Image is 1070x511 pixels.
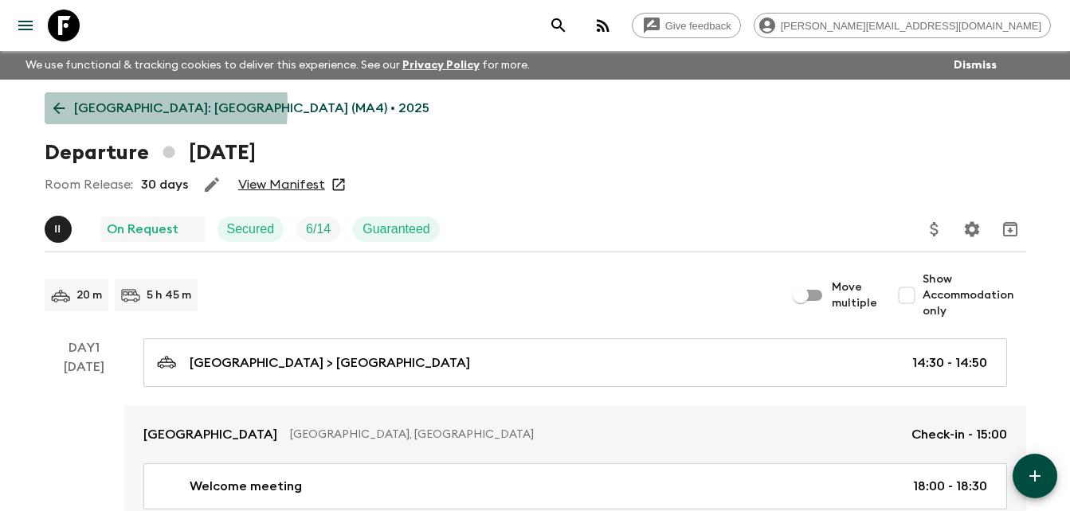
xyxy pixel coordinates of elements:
[45,175,133,194] p: Room Release:
[296,216,340,242] div: Trip Fill
[290,427,899,443] p: [GEOGRAPHIC_DATA], [GEOGRAPHIC_DATA]
[912,353,987,373] p: 14:30 - 14:50
[45,338,124,357] p: Day 1
[55,223,61,236] p: I I
[754,13,1051,38] div: [PERSON_NAME][EMAIL_ADDRESS][DOMAIN_NAME]
[956,213,988,245] button: Settings
[76,287,102,303] p: 20 m
[923,271,1026,319] span: Show Accommodation only
[190,353,470,373] p: [GEOGRAPHIC_DATA] > [GEOGRAPHIC_DATA]
[227,220,275,239] p: Secured
[10,10,41,41] button: menu
[45,92,438,124] a: [GEOGRAPHIC_DATA]: [GEOGRAPHIC_DATA] (MA4) • 2025
[45,220,75,233] span: Ismail Ingrioui
[238,177,325,193] a: View Manifest
[143,463,1007,509] a: Welcome meeting18:00 - 18:30
[994,213,1026,245] button: Archive (Completed, Cancelled or Unsynced Departures only)
[45,137,256,169] h1: Departure [DATE]
[141,175,188,194] p: 30 days
[218,216,284,242] div: Secured
[657,20,740,32] span: Give feedback
[919,213,950,245] button: Update Price, Early Bird Discount and Costs
[402,60,480,71] a: Privacy Policy
[143,338,1007,387] a: [GEOGRAPHIC_DATA] > [GEOGRAPHIC_DATA]14:30 - 14:50
[45,216,75,243] button: II
[772,20,1050,32] span: [PERSON_NAME][EMAIL_ADDRESS][DOMAIN_NAME]
[107,220,178,239] p: On Request
[543,10,574,41] button: search adventures
[913,477,987,496] p: 18:00 - 18:30
[911,425,1007,444] p: Check-in - 15:00
[363,220,430,239] p: Guaranteed
[632,13,741,38] a: Give feedback
[124,406,1026,463] a: [GEOGRAPHIC_DATA][GEOGRAPHIC_DATA], [GEOGRAPHIC_DATA]Check-in - 15:00
[74,99,429,118] p: [GEOGRAPHIC_DATA]: [GEOGRAPHIC_DATA] (MA4) • 2025
[832,279,878,311] span: Move multiple
[19,51,536,80] p: We use functional & tracking cookies to deliver this experience. See our for more.
[147,287,191,303] p: 5 h 45 m
[950,54,1001,76] button: Dismiss
[143,425,277,444] p: [GEOGRAPHIC_DATA]
[190,477,302,496] p: Welcome meeting
[306,220,331,239] p: 6 / 14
